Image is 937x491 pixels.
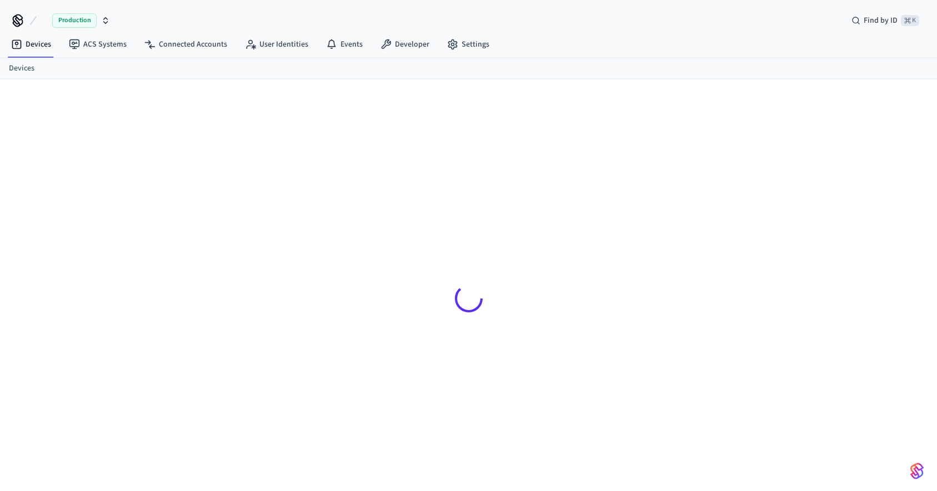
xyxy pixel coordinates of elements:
a: Connected Accounts [136,34,236,54]
a: User Identities [236,34,317,54]
span: ⌘ K [901,15,919,26]
a: Devices [9,63,34,74]
a: Events [317,34,372,54]
a: Settings [438,34,498,54]
div: Find by ID⌘ K [843,11,928,31]
a: Devices [2,34,60,54]
span: Production [52,13,97,28]
a: Developer [372,34,438,54]
span: Find by ID [864,15,898,26]
a: ACS Systems [60,34,136,54]
img: SeamLogoGradient.69752ec5.svg [910,462,924,480]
